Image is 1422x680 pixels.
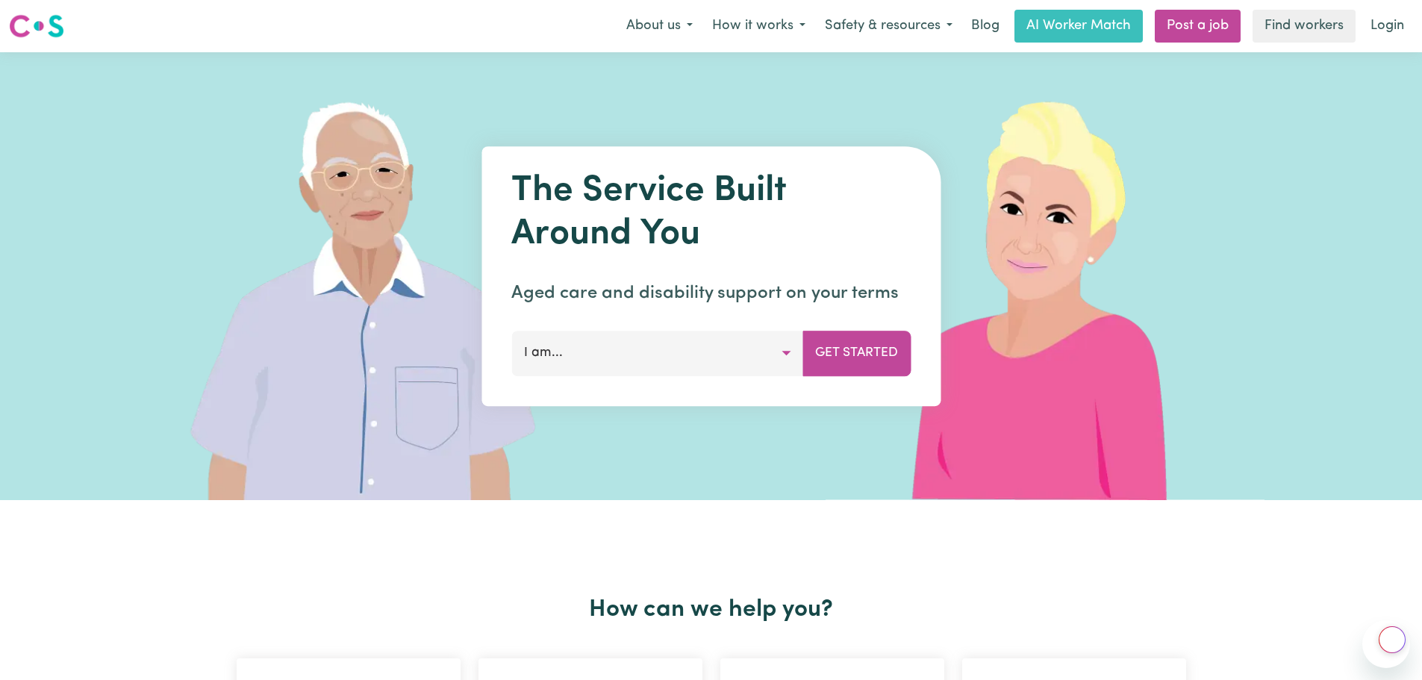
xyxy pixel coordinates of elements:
a: AI Worker Match [1014,10,1143,43]
button: About us [617,10,702,42]
button: I am... [511,331,803,375]
a: Post a job [1155,10,1241,43]
iframe: Button to launch messaging window [1362,620,1410,668]
p: Aged care and disability support on your terms [511,280,911,307]
a: Login [1362,10,1413,43]
h1: The Service Built Around You [511,170,911,256]
h2: How can we help you? [228,596,1195,624]
img: Careseekers logo [9,13,64,40]
a: Blog [962,10,1008,43]
a: Find workers [1253,10,1356,43]
button: Get Started [802,331,911,375]
button: How it works [702,10,815,42]
a: Careseekers logo [9,9,64,43]
button: Safety & resources [815,10,962,42]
